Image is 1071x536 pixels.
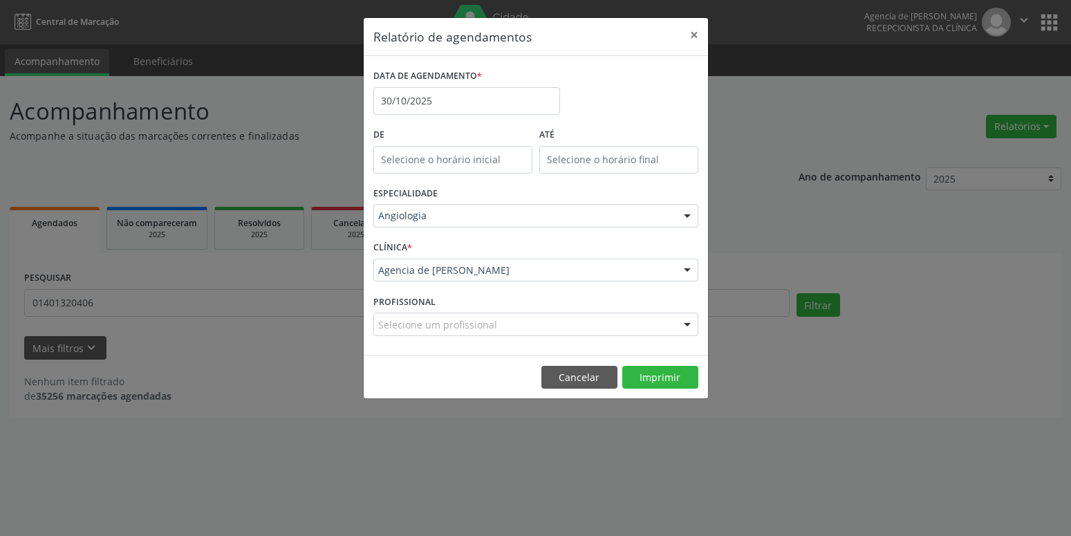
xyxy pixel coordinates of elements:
label: ATÉ [539,124,698,146]
span: Agencia de [PERSON_NAME] [378,264,670,277]
input: Selecione uma data ou intervalo [373,87,560,115]
label: De [373,124,532,146]
h5: Relatório de agendamentos [373,28,532,46]
span: Selecione um profissional [378,317,497,332]
input: Selecione o horário inicial [373,146,532,174]
label: ESPECIALIDADE [373,183,438,205]
input: Selecione o horário final [539,146,698,174]
button: Imprimir [622,366,698,389]
label: DATA DE AGENDAMENTO [373,66,482,87]
button: Close [680,18,708,52]
button: Cancelar [541,366,617,389]
span: Angiologia [378,209,670,223]
label: PROFISSIONAL [373,291,436,313]
label: CLÍNICA [373,237,412,259]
